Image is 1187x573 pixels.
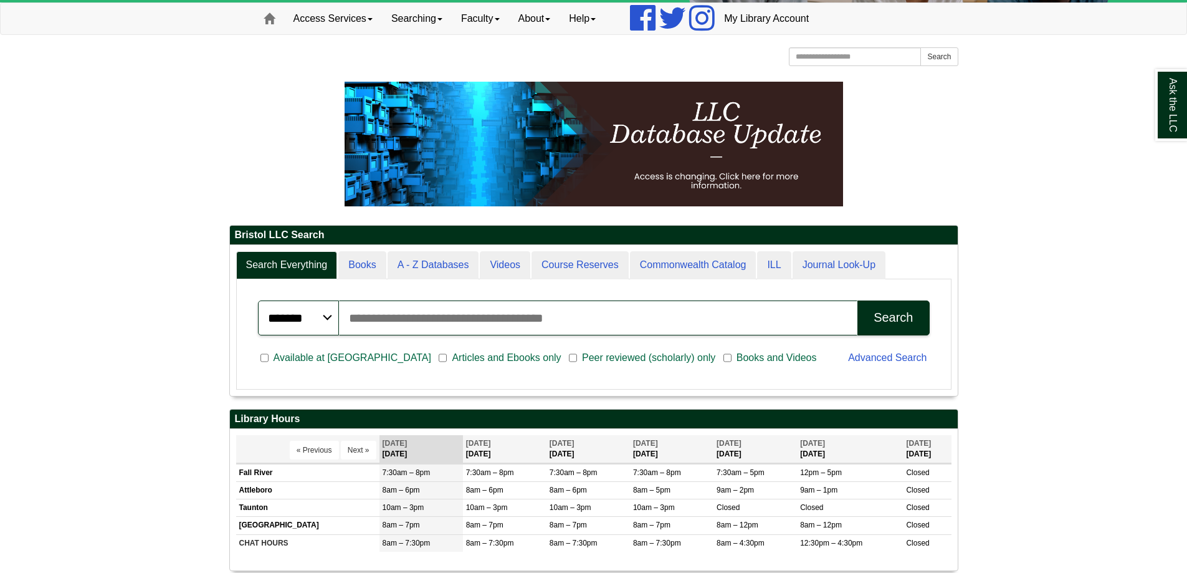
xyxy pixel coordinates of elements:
span: 8am – 7:30pm [466,539,514,547]
span: 10am – 3pm [383,503,424,512]
th: [DATE] [797,435,903,463]
input: Peer reviewed (scholarly) only [569,352,577,364]
span: Books and Videos [732,350,822,365]
span: [DATE] [550,439,574,448]
input: Available at [GEOGRAPHIC_DATA] [260,352,269,364]
a: Commonwealth Catalog [630,251,756,279]
span: 12:30pm – 4:30pm [800,539,862,547]
span: 8am – 7pm [466,521,503,529]
span: 7:30am – 8pm [383,468,431,477]
span: Closed [906,521,929,529]
span: 8am – 6pm [550,486,587,494]
img: HTML tutorial [345,82,843,206]
span: Closed [906,539,929,547]
span: 12pm – 5pm [800,468,842,477]
span: Available at [GEOGRAPHIC_DATA] [269,350,436,365]
span: 7:30am – 8pm [550,468,598,477]
span: 8am – 6pm [383,486,420,494]
a: Faculty [452,3,509,34]
td: [GEOGRAPHIC_DATA] [236,517,379,534]
span: 8am – 7pm [633,521,670,529]
span: Articles and Ebooks only [447,350,566,365]
span: 9am – 2pm [717,486,754,494]
span: 8am – 7:30pm [383,539,431,547]
th: [DATE] [379,435,463,463]
span: 10am – 3pm [550,503,591,512]
a: Videos [480,251,530,279]
h2: Bristol LLC Search [230,226,958,245]
th: [DATE] [546,435,630,463]
span: Closed [800,503,823,512]
a: Advanced Search [848,352,927,363]
a: Search Everything [236,251,338,279]
span: 10am – 3pm [633,503,675,512]
span: Closed [906,468,929,477]
a: About [509,3,560,34]
span: 10am – 3pm [466,503,508,512]
span: [DATE] [717,439,741,448]
input: Books and Videos [723,352,732,364]
a: Books [338,251,386,279]
span: 9am – 1pm [800,486,837,494]
span: 7:30am – 8pm [466,468,514,477]
button: Search [857,301,929,335]
a: Help [560,3,605,34]
span: [DATE] [906,439,931,448]
span: Closed [717,503,740,512]
a: ILL [757,251,791,279]
a: Searching [382,3,452,34]
span: Closed [906,486,929,494]
div: Search [874,311,913,325]
th: [DATE] [713,435,797,463]
td: Taunton [236,499,379,517]
th: [DATE] [903,435,951,463]
span: [DATE] [383,439,408,448]
td: CHAT HOURS [236,534,379,552]
button: « Previous [290,441,339,460]
th: [DATE] [463,435,546,463]
input: Articles and Ebooks only [439,352,447,364]
a: My Library Account [715,3,818,34]
span: 8am – 12pm [717,521,758,529]
button: Next » [341,441,376,460]
td: Attleboro [236,482,379,499]
span: [DATE] [633,439,658,448]
span: 8am – 6pm [466,486,503,494]
button: Search [920,47,958,66]
span: 8am – 7:30pm [633,539,681,547]
span: 8am – 5pm [633,486,670,494]
span: 8am – 7:30pm [550,539,598,547]
span: Peer reviewed (scholarly) only [577,350,720,365]
td: Fall River [236,464,379,481]
span: 8am – 7pm [383,521,420,529]
a: Course Reserves [532,251,629,279]
h2: Library Hours [230,410,958,429]
span: [DATE] [466,439,491,448]
a: Journal Look-Up [793,251,885,279]
th: [DATE] [630,435,713,463]
span: 7:30am – 5pm [717,468,765,477]
a: A - Z Databases [388,251,479,279]
span: 7:30am – 8pm [633,468,681,477]
span: 8am – 12pm [800,521,842,529]
span: [DATE] [800,439,825,448]
span: 8am – 7pm [550,521,587,529]
span: 8am – 4:30pm [717,539,765,547]
a: Access Services [284,3,382,34]
span: Closed [906,503,929,512]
